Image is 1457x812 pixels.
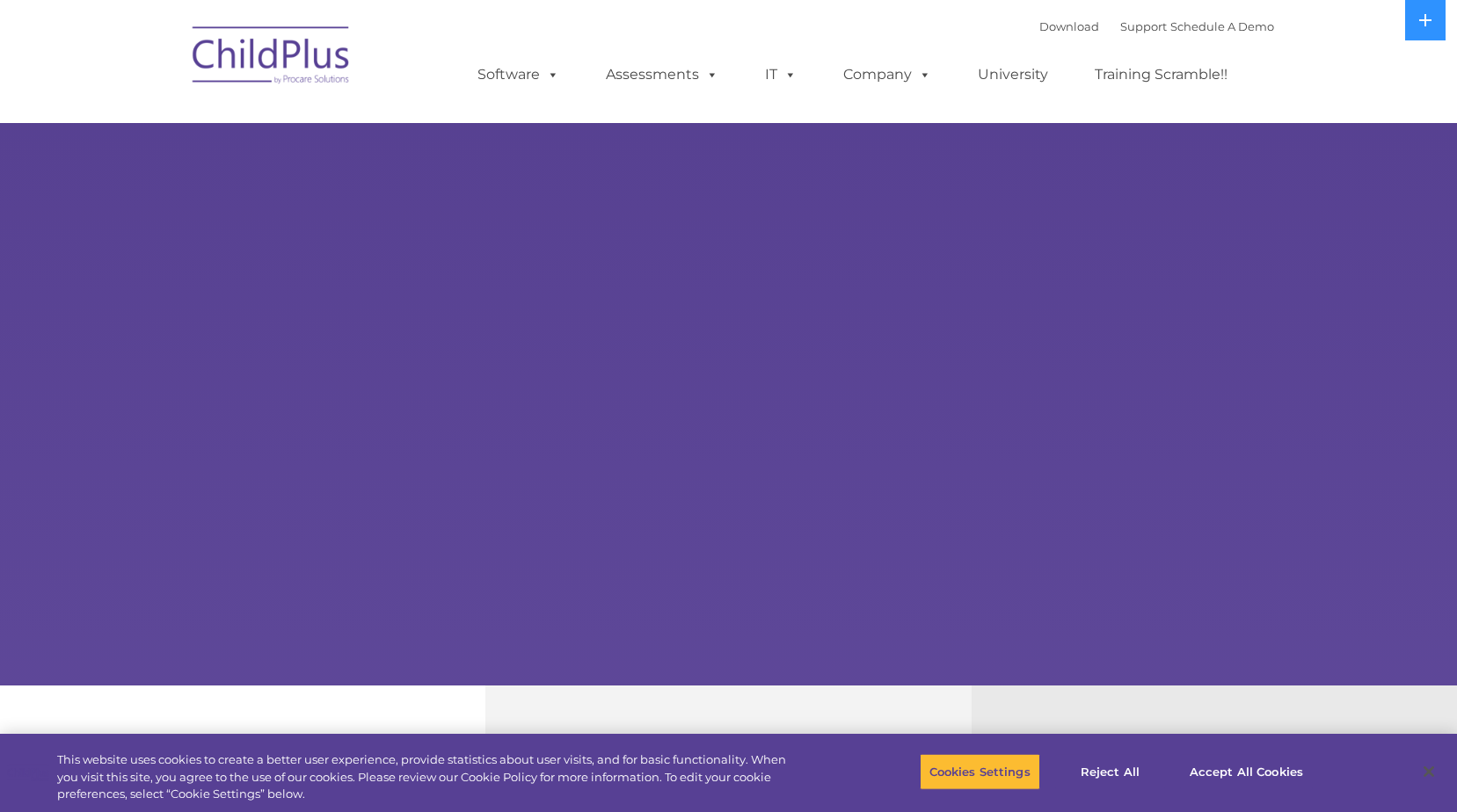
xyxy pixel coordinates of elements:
[1039,19,1099,33] a: Download
[1055,753,1165,790] button: Reject All
[1039,19,1274,33] font: |
[960,57,1066,92] a: University
[920,753,1040,790] button: Cookies Settings
[1120,19,1167,33] a: Support
[1077,57,1245,92] a: Training Scramble!!
[1170,19,1274,33] a: Schedule A Demo
[460,57,577,92] a: Software
[826,57,949,92] a: Company
[184,14,360,102] img: ChildPlus by Procare Solutions
[1180,753,1313,790] button: Accept All Cookies
[1410,752,1448,791] button: Close
[57,751,801,803] div: This website uses cookies to create a better user experience, provide statistics about user visit...
[747,57,814,92] a: IT
[588,57,736,92] a: Assessments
